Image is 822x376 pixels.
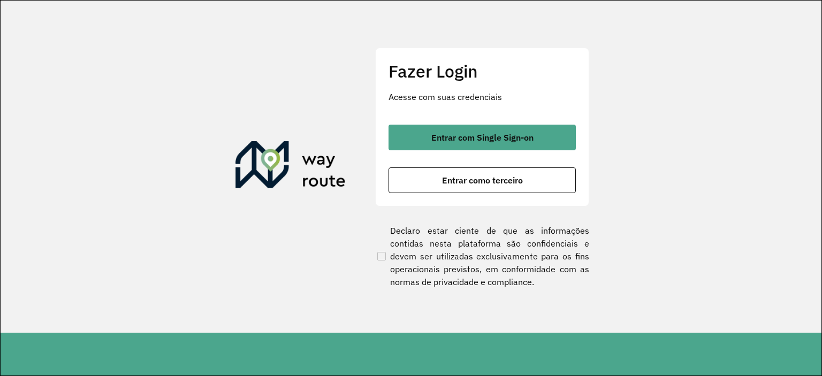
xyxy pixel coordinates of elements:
button: button [389,125,576,150]
label: Declaro estar ciente de que as informações contidas nesta plataforma são confidenciais e devem se... [375,224,589,288]
span: Entrar com Single Sign-on [431,133,534,142]
p: Acesse com suas credenciais [389,90,576,103]
img: Roteirizador AmbevTech [235,141,346,193]
h2: Fazer Login [389,61,576,81]
span: Entrar como terceiro [442,176,523,185]
button: button [389,167,576,193]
